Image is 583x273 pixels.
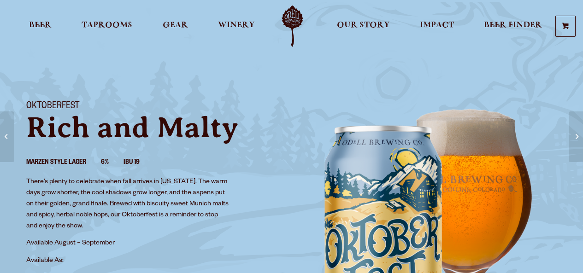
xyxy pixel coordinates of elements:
[484,22,542,29] span: Beer Finder
[26,157,101,169] li: Marzen Style Lager
[124,157,154,169] li: IBU 19
[26,256,281,267] p: Available As:
[212,6,261,47] a: Winery
[420,22,454,29] span: Impact
[82,22,132,29] span: Taprooms
[26,177,230,232] p: There’s plenty to celebrate when fall arrives in [US_STATE]. The warm days grow shorter, the cool...
[275,6,310,47] a: Odell Home
[414,6,460,47] a: Impact
[218,22,255,29] span: Winery
[26,238,230,249] p: Available August – September
[26,113,281,142] p: Rich and Malty
[23,6,58,47] a: Beer
[331,6,396,47] a: Our Story
[337,22,390,29] span: Our Story
[29,22,52,29] span: Beer
[478,6,548,47] a: Beer Finder
[163,22,188,29] span: Gear
[76,6,138,47] a: Taprooms
[157,6,194,47] a: Gear
[26,101,281,113] h1: Oktoberfest
[101,157,124,169] li: 6%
